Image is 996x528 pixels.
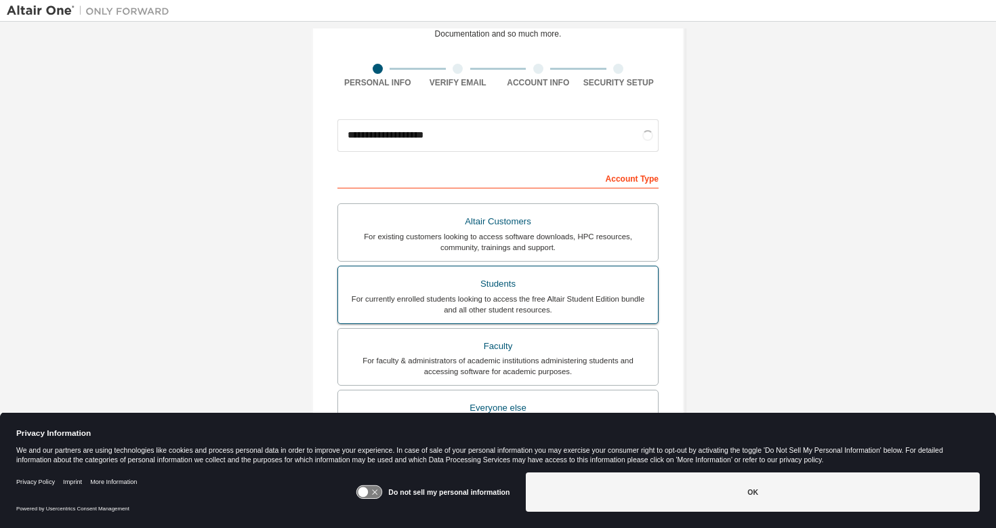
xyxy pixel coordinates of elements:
div: Security Setup [579,77,659,88]
div: For faculty & administrators of academic institutions administering students and accessing softwa... [346,355,650,377]
div: Faculty [346,337,650,356]
img: Altair One [7,4,176,18]
div: Verify Email [418,77,499,88]
div: For Free Trials, Licenses, Downloads, Learning & Documentation and so much more. [409,18,587,39]
div: Altair Customers [346,212,650,231]
div: Everyone else [346,399,650,418]
div: Account Info [498,77,579,88]
div: Students [346,275,650,293]
div: Account Type [337,167,659,188]
div: For existing customers looking to access software downloads, HPC resources, community, trainings ... [346,231,650,253]
div: For currently enrolled students looking to access the free Altair Student Edition bundle and all ... [346,293,650,315]
div: Personal Info [337,77,418,88]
